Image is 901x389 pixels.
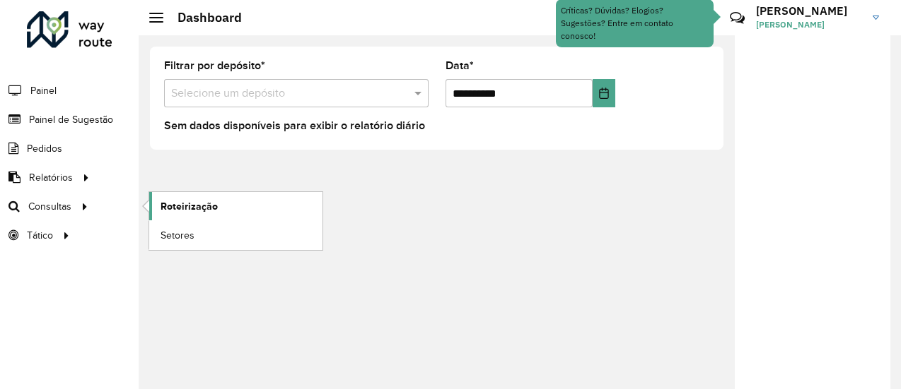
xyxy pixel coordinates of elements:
a: Contato Rápido [722,3,752,33]
span: Pedidos [27,141,62,156]
span: [PERSON_NAME] [756,18,862,31]
label: Filtrar por depósito [164,57,265,74]
h3: [PERSON_NAME] [756,4,862,18]
span: Painel [30,83,57,98]
span: Setores [161,228,194,243]
span: Painel de Sugestão [29,112,113,127]
span: Tático [27,228,53,243]
label: Sem dados disponíveis para exibir o relatório diário [164,117,425,134]
button: Choose Date [593,79,615,107]
h2: Dashboard [163,10,242,25]
span: Roteirização [161,199,218,214]
a: Setores [149,221,322,249]
span: Consultas [28,199,71,214]
label: Data [446,57,474,74]
span: Relatórios [29,170,73,185]
a: Roteirização [149,192,322,220]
